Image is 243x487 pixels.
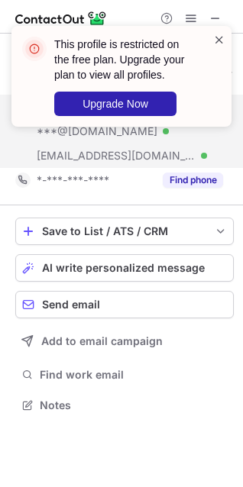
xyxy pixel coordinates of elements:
[15,218,234,245] button: save-profile-one-click
[15,395,234,416] button: Notes
[40,398,228,412] span: Notes
[37,149,196,163] span: [EMAIL_ADDRESS][DOMAIN_NAME]
[163,173,223,188] button: Reveal Button
[42,225,207,237] div: Save to List / ATS / CRM
[15,291,234,318] button: Send email
[42,298,100,311] span: Send email
[15,254,234,282] button: AI write personalized message
[15,327,234,355] button: Add to email campaign
[42,262,205,274] span: AI write personalized message
[83,98,148,110] span: Upgrade Now
[54,92,177,116] button: Upgrade Now
[54,37,195,82] header: This profile is restricted on the free plan. Upgrade your plan to view all profiles.
[40,368,228,382] span: Find work email
[22,37,47,61] img: error
[15,364,234,385] button: Find work email
[41,335,163,347] span: Add to email campaign
[15,9,107,27] img: ContactOut v5.3.10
